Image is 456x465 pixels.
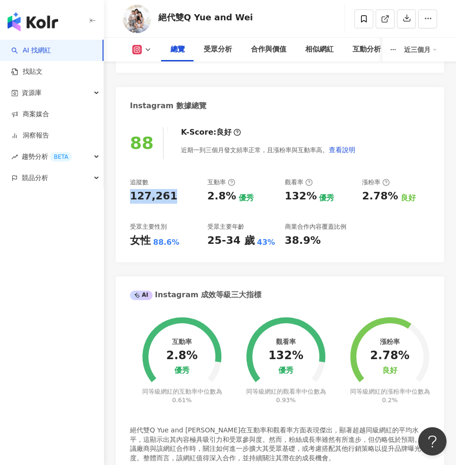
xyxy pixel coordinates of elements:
[207,233,255,248] div: 25-34 歲
[22,167,48,189] span: 競品分析
[130,290,261,300] div: Instagram 成效等級三大指標
[362,178,390,187] div: 漲粉率
[158,11,253,23] div: 絕代雙Q Yue and Wei
[401,193,416,203] div: 良好
[328,140,356,159] button: 查看說明
[404,42,437,57] div: 近三個月
[305,44,334,55] div: 相似網紅
[174,366,189,375] div: 優秀
[285,178,313,187] div: 觀看率
[276,338,296,345] div: 觀看率
[181,140,356,159] div: 近期一到三個月發文頻率正常，且漲粉率與互動率高。
[204,44,232,55] div: 受眾分析
[207,189,236,204] div: 2.8%
[245,387,327,405] div: 同等級網紅的觀看率中位數為
[153,237,180,248] div: 88.6%
[380,338,400,345] div: 漲粉率
[172,338,192,345] div: 互動率
[285,223,346,231] div: 商業合作內容覆蓋比例
[207,178,235,187] div: 互動率
[382,396,397,404] span: 0.2%
[22,146,72,167] span: 趨勢分析
[382,366,397,375] div: 良好
[418,427,447,456] iframe: Help Scout Beacon - Open
[181,127,241,138] div: K-Score :
[11,131,49,140] a: 洞察報告
[130,189,177,204] div: 127,261
[130,178,148,187] div: 追蹤數
[285,233,321,248] div: 38.9%
[319,193,334,203] div: 優秀
[171,44,185,55] div: 總覽
[130,101,206,111] div: Instagram 數據總覽
[130,426,430,463] div: 絕代雙Q Yue and [PERSON_NAME]在互動率和觀看率方面表現傑出，顯著超越同級網紅的平均水平，這顯示出其內容極具吸引力和受眾參與度。然而，粉絲成長率雖然有所進步，但仍略低於預期。...
[370,349,409,362] div: 2.78%
[130,233,151,248] div: 女性
[130,223,167,231] div: 受眾主要性別
[362,189,398,204] div: 2.78%
[11,110,49,119] a: 商案媒合
[257,237,275,248] div: 43%
[130,133,154,153] div: 88
[50,152,72,162] div: BETA
[353,44,381,55] div: 互動分析
[123,5,151,33] img: KOL Avatar
[11,154,18,160] span: rise
[278,366,293,375] div: 優秀
[329,146,355,154] span: 查看說明
[349,387,431,405] div: 同等級網紅的漲粉率中位數為
[166,349,198,362] div: 2.8%
[172,396,191,404] span: 0.61%
[251,44,286,55] div: 合作與價值
[207,223,244,231] div: 受眾主要年齡
[268,349,303,362] div: 132%
[8,12,58,31] img: logo
[22,82,42,103] span: 資源庫
[216,127,232,138] div: 良好
[141,387,224,405] div: 同等級網紅的互動率中位數為
[130,291,153,300] div: AI
[276,396,295,404] span: 0.93%
[239,193,254,203] div: 優秀
[11,46,51,55] a: searchAI 找網紅
[11,67,43,77] a: 找貼文
[285,189,317,204] div: 132%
